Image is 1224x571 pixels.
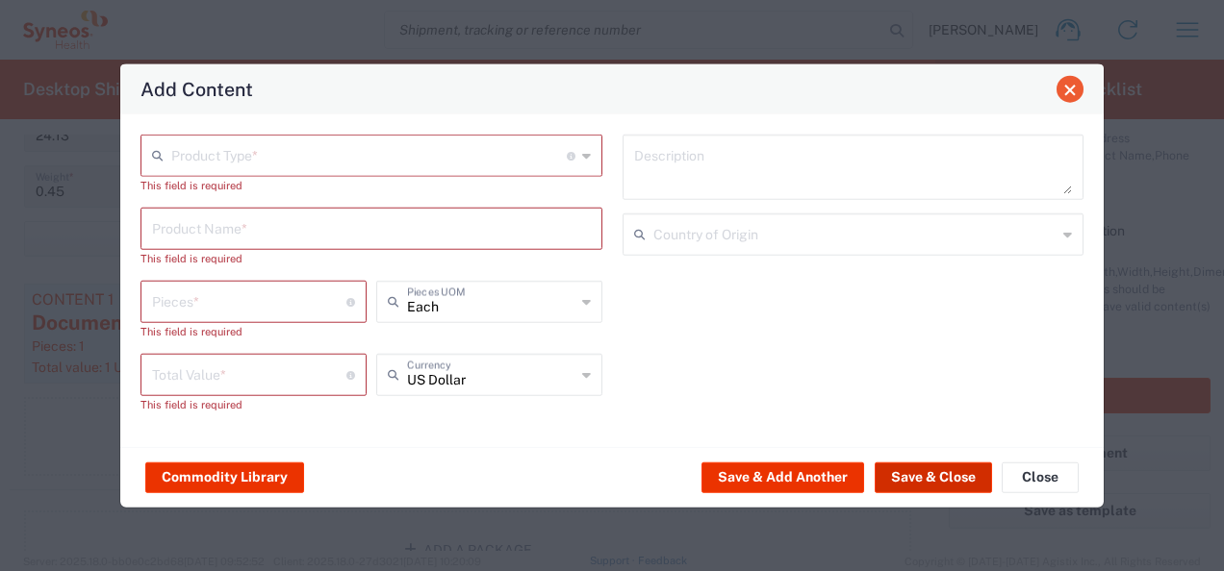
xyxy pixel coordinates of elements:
[140,250,602,267] div: This field is required
[701,461,864,492] button: Save & Add Another
[875,461,992,492] button: Save & Close
[145,461,304,492] button: Commodity Library
[140,177,602,194] div: This field is required
[140,396,367,413] div: This field is required
[1057,76,1084,103] button: Close
[140,75,253,103] h4: Add Content
[140,323,367,340] div: This field is required
[1002,461,1079,492] button: Close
